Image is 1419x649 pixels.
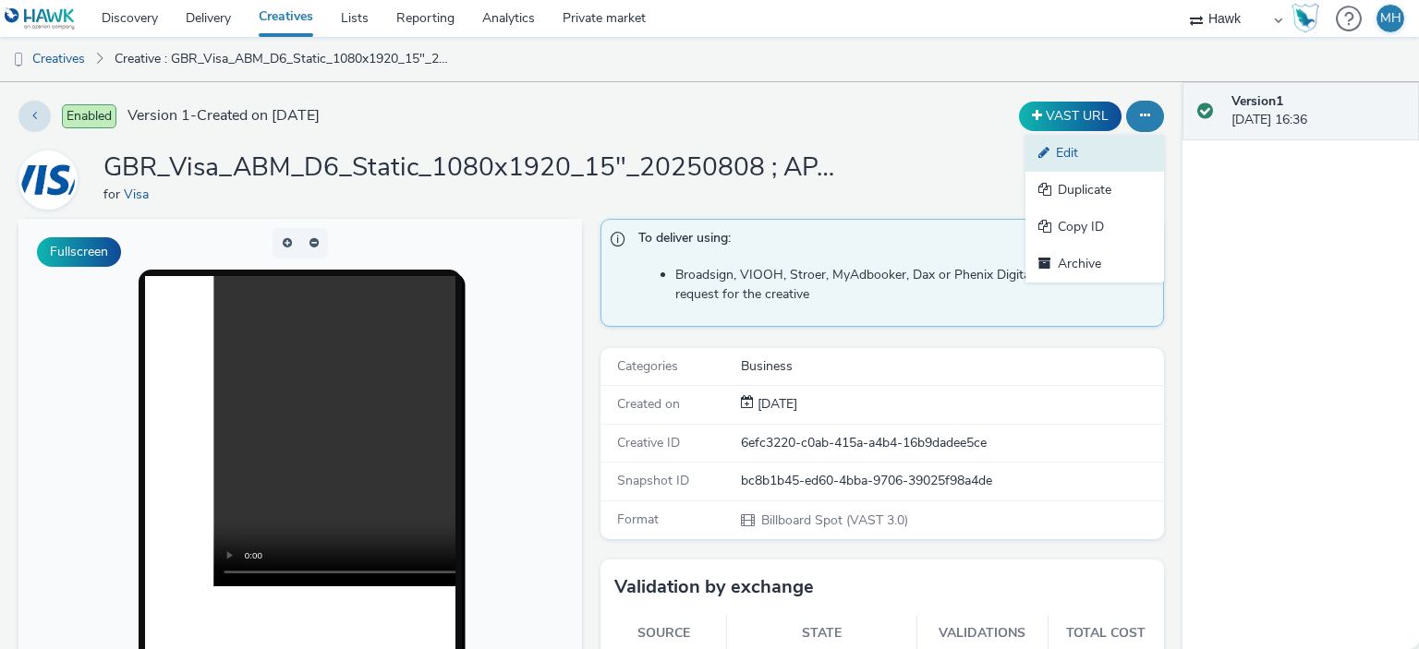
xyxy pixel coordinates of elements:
[1025,246,1164,282] a: Archive
[759,511,908,529] span: Billboard Spot (VAST 3.0)
[675,266,1154,304] li: Broadsign, VIOOH, Stroer, MyAdbooker, Dax or Phenix Digital: send a validation request for the cr...
[617,357,678,375] span: Categories
[62,104,116,128] span: Enabled
[1380,5,1401,32] div: MH
[21,153,75,207] img: Visa
[103,186,124,203] span: for
[741,357,1162,376] div: Business
[1025,172,1164,209] a: Duplicate
[105,37,460,81] a: Creative : GBR_Visa_ABM_D6_Static_1080x1920_15"_20250808 ; APAC_MakingPayments_QR
[1292,4,1319,33] img: Hawk Academy
[1014,102,1126,131] div: Duplicate the creative as a VAST URL
[37,237,121,267] button: Fullscreen
[617,434,680,451] span: Creative ID
[1231,92,1404,130] div: [DATE] 16:36
[1025,209,1164,246] a: Copy ID
[741,434,1162,452] div: 6efc3220-c0ab-415a-a4b4-16b9dadee5ce
[617,511,659,528] span: Format
[638,229,1145,253] span: To deliver using:
[103,150,843,186] h1: GBR_Visa_ABM_D6_Static_1080x1920_15"_20250808 ; APAC_MakingPayments_QR
[9,51,28,69] img: dooh
[5,7,76,30] img: undefined Logo
[614,573,814,601] h3: Validation by exchange
[1019,102,1122,131] button: VAST URL
[1292,4,1327,33] a: Hawk Academy
[617,395,680,413] span: Created on
[1231,92,1283,110] strong: Version 1
[124,186,156,203] a: Visa
[741,472,1162,490] div: bc8b1b45-ed60-4bba-9706-39025f98a4de
[127,105,320,126] span: Version 1 - Created on [DATE]
[617,472,689,489] span: Snapshot ID
[1025,135,1164,172] a: Edit
[18,171,85,188] a: Visa
[754,395,797,414] div: Creation 08 August 2025, 16:36
[754,395,797,413] span: [DATE]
